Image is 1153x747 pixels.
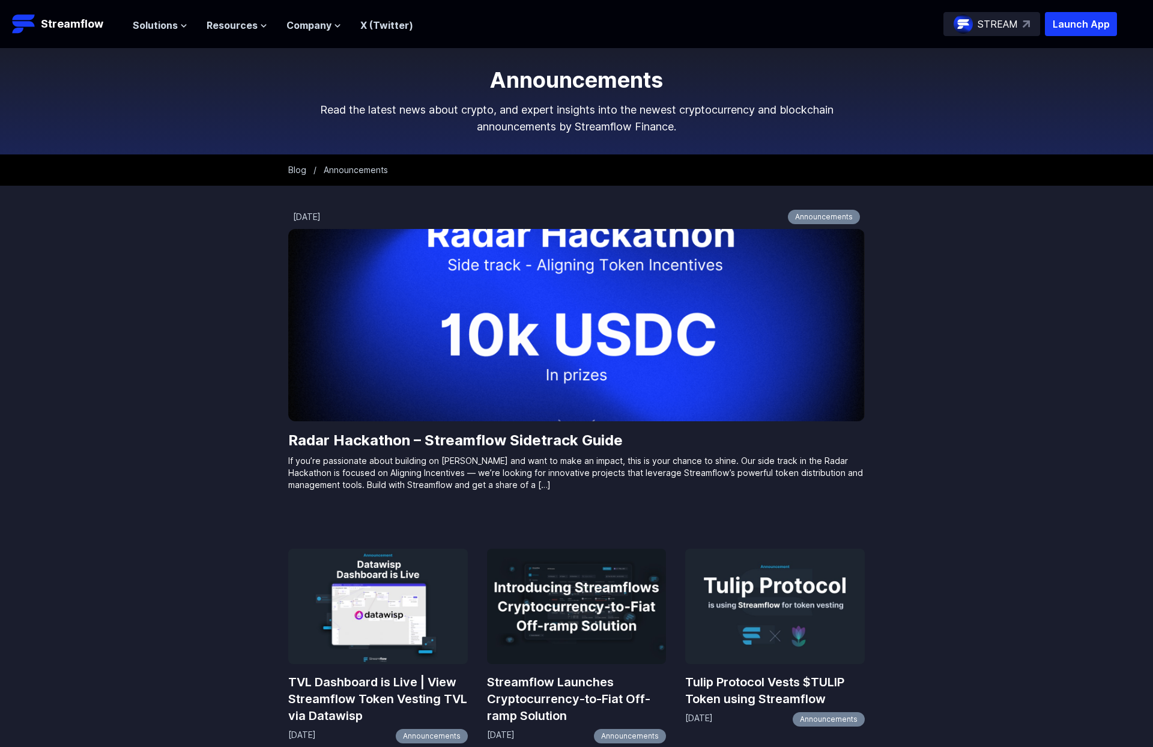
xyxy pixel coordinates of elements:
a: X (Twitter) [360,19,413,31]
p: [DATE] [487,729,515,743]
img: Tulip Protocol Vests $TULIP Token using Streamflow [685,549,865,664]
p: Streamflow [41,16,103,32]
button: Solutions [133,18,187,32]
span: / [313,165,316,175]
a: Streamflow [12,12,121,36]
a: Announcements [793,712,865,727]
a: Announcements [396,729,468,743]
img: Radar Hackathon – Streamflow Sidetrack Guide [288,229,865,421]
span: Resources [207,18,258,32]
p: Read the latest news about crypto, and expert insights into the newest cryptocurrency and blockch... [288,102,865,135]
button: Company [286,18,341,32]
a: Announcements [594,729,666,743]
span: Solutions [133,18,178,32]
a: Tulip Protocol Vests $TULIP Token using Streamflow [685,674,865,707]
p: [DATE] [288,729,316,743]
span: Announcements [324,165,388,175]
a: Announcements [788,210,860,224]
a: Radar Hackathon – Streamflow Sidetrack Guide [288,431,865,450]
img: Streamflow Logo [12,12,36,36]
img: streamflow-logo-circle.png [954,14,973,34]
span: Company [286,18,331,32]
h1: Announcements [288,68,865,92]
img: TVL Dashboard is Live | View Streamflow Token Vesting TVL via Datawisp [288,549,468,664]
p: [DATE] [685,712,713,727]
a: Streamflow Launches Cryptocurrency-to-Fiat Off-ramp Solution [487,674,667,724]
a: STREAM [943,12,1040,36]
div: [DATE] [293,211,321,223]
img: top-right-arrow.svg [1023,20,1030,28]
p: If you’re passionate about building on [PERSON_NAME] and want to make an impact, this is your cha... [288,455,865,491]
p: STREAM [978,17,1018,31]
button: Launch App [1045,12,1117,36]
img: Streamflow Launches Cryptocurrency-to-Fiat Off-ramp Solution [487,549,667,664]
button: Resources [207,18,267,32]
a: TVL Dashboard is Live | View Streamflow Token Vesting TVL via Datawisp [288,674,468,724]
a: Blog [288,165,306,175]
